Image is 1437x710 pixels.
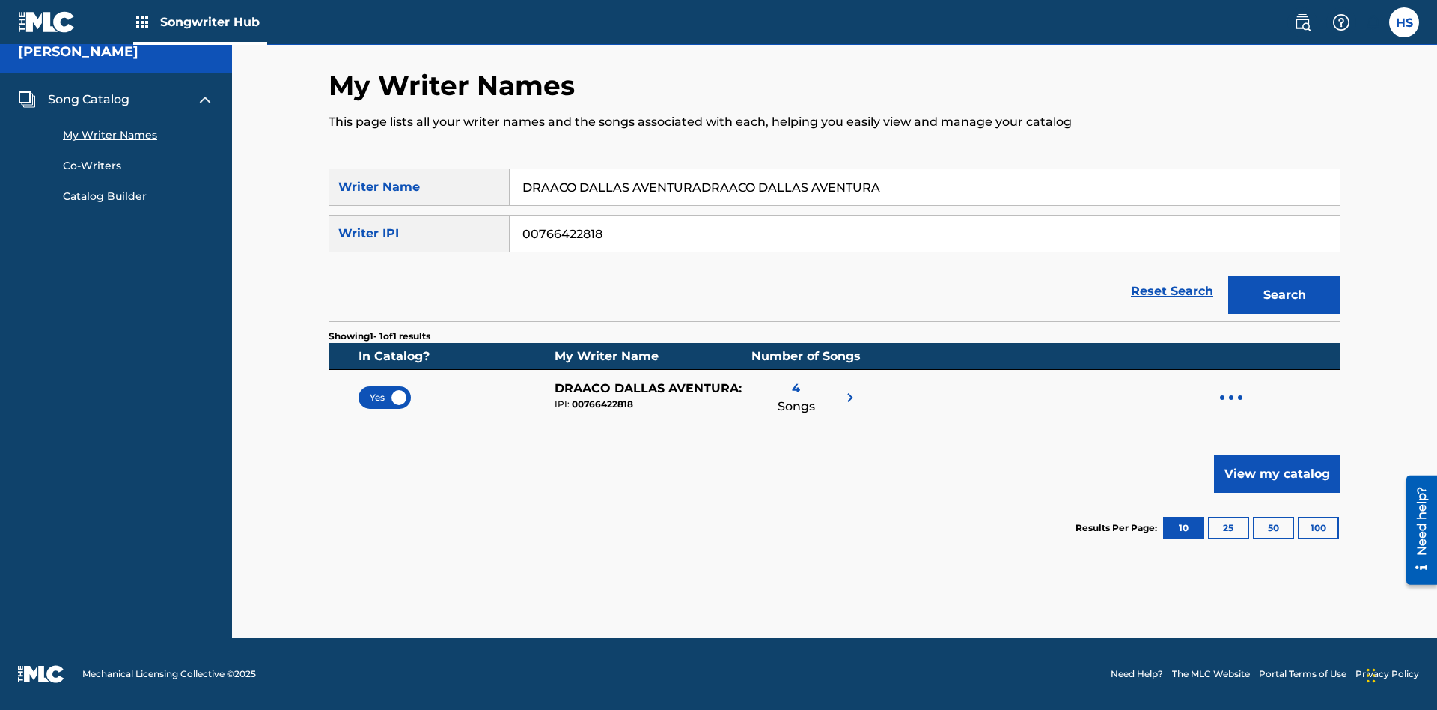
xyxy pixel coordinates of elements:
a: Public Search [1287,7,1317,37]
a: Co-Writers [63,158,214,174]
span: Song Catalog [48,91,129,109]
a: Catalog Builder [63,189,214,204]
span: 4 [792,380,800,398]
p: Showing 1 - 1 of 1 results [329,330,430,343]
div: Number of Songs [751,348,859,365]
button: 100 [1298,517,1339,539]
form: Search Form [329,169,1340,321]
div: Drag [1367,653,1376,698]
div: Notifications [1365,15,1380,30]
h5: Toby Songwriter [18,43,138,61]
img: help [1332,13,1350,31]
button: 50 [1253,517,1294,539]
button: View my catalog [1214,455,1340,493]
span: Yes [370,391,400,404]
a: Need Help? [1111,667,1163,681]
img: expand [196,91,214,109]
img: logo [18,665,64,683]
div: User Menu [1389,7,1419,37]
img: search [1293,13,1311,31]
a: The MLC Website [1172,667,1250,681]
div: My Writer Name [555,348,751,365]
div: 00766422818 [555,398,751,411]
iframe: Chat Widget [1362,638,1437,710]
span: IPI: [555,398,570,410]
span: Mechanical Licensing Collective © 2025 [82,667,256,681]
a: Song CatalogSong Catalog [18,91,129,109]
h2: My Writer Names [329,69,582,103]
div: In Catalog? [359,348,555,365]
span: Songwriter Hub [160,13,267,31]
span: DRAACO DALLAS AVENTURA : [555,381,742,395]
img: MLC Logo [18,11,76,33]
p: This page lists all your writer names and the songs associated with each, helping you easily view... [329,113,1340,131]
img: right chevron icon [841,389,859,407]
p: Results Per Page: [1076,521,1161,535]
div: Help [1326,7,1356,37]
a: My Writer Names [63,127,214,143]
a: Portal Terms of Use [1259,667,1346,681]
a: Reset Search [1123,275,1221,308]
a: Privacy Policy [1355,667,1419,681]
button: 10 [1163,517,1204,539]
button: Search [1228,276,1340,314]
iframe: Resource Center [1395,470,1437,592]
img: Top Rightsholders [133,13,151,31]
button: 25 [1208,517,1249,539]
span: Songs [778,398,815,416]
img: Song Catalog [18,91,36,109]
